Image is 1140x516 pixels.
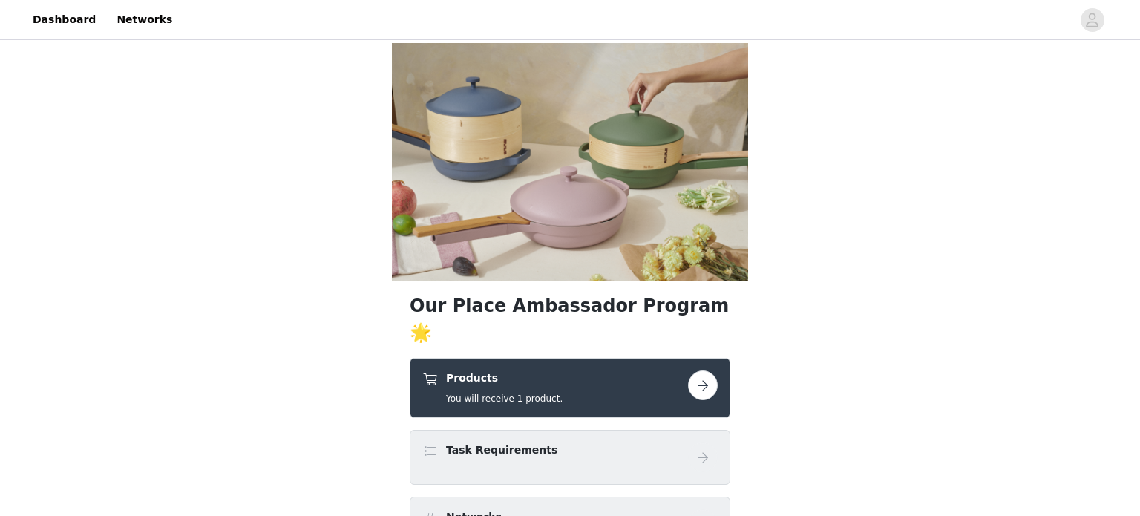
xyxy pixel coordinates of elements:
[410,358,730,418] div: Products
[392,43,748,281] img: campaign image
[108,3,181,36] a: Networks
[410,293,730,346] h1: Our Place Ambassador Program 🌟
[446,442,557,458] h4: Task Requirements
[1085,8,1099,32] div: avatar
[446,392,563,405] h5: You will receive 1 product.
[410,430,730,485] div: Task Requirements
[24,3,105,36] a: Dashboard
[446,370,563,386] h4: Products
